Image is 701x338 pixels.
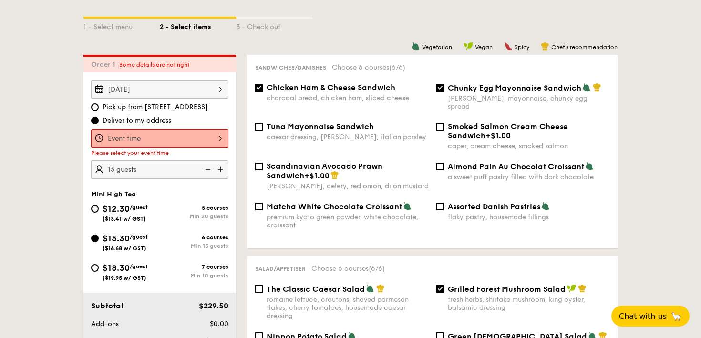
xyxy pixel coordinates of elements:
img: icon-vegetarian.fe4039eb.svg [403,202,412,210]
span: $229.50 [199,301,228,310]
span: Order 1 [91,61,119,69]
div: 6 courses [160,234,228,241]
img: icon-chef-hat.a58ddaea.svg [330,171,339,179]
div: Min 20 guests [160,213,228,220]
span: Scandinavian Avocado Prawn Sandwich [267,162,382,180]
img: icon-vegan.f8ff3823.svg [464,42,473,51]
img: icon-chef-hat.a58ddaea.svg [376,284,385,293]
span: Smoked Salmon Cream Cheese Sandwich [448,122,568,140]
span: Grilled Forest Mushroom Salad [448,285,566,294]
span: Choose 6 courses [311,265,385,273]
input: Grilled Forest Mushroom Saladfresh herbs, shiitake mushroom, king oyster, balsamic dressing [436,285,444,293]
span: Pick up from [STREET_ADDRESS] [103,102,208,112]
input: Event time [91,129,228,148]
img: icon-vegetarian.fe4039eb.svg [585,162,594,170]
img: icon-chef-hat.a58ddaea.svg [578,284,587,293]
input: Almond Pain Au Chocolat Croissanta sweet puff pastry filled with dark chocolate [436,163,444,170]
div: 3 - Check out [236,19,312,32]
div: [PERSON_NAME], mayonnaise, chunky egg spread [448,94,610,111]
span: Tuna Mayonnaise Sandwich [267,122,374,131]
button: Chat with us🦙 [611,306,690,327]
span: Deliver to my address [103,116,171,125]
span: Subtotal [91,301,124,310]
input: $12.30/guest($13.41 w/ GST)5 coursesMin 20 guests [91,205,99,213]
span: Sandwiches/Danishes [255,64,326,71]
img: icon-reduce.1d2dbef1.svg [200,160,214,178]
span: Add-ons [91,320,119,328]
input: Chicken Ham & Cheese Sandwichcharcoal bread, chicken ham, sliced cheese [255,84,263,92]
span: ($16.68 w/ GST) [103,245,146,252]
span: Chicken Ham & Cheese Sandwich [267,83,395,92]
input: Scandinavian Avocado Prawn Sandwich+$1.00[PERSON_NAME], celery, red onion, dijon mustard [255,163,263,170]
span: +$1.00 [304,171,330,180]
img: icon-spicy.37a8142b.svg [504,42,513,51]
div: 2 - Select items [160,19,236,32]
span: $12.30 [103,204,130,214]
div: caesar dressing, [PERSON_NAME], italian parsley [267,133,429,141]
span: Matcha White Chocolate Croissant [267,202,402,211]
span: $0.00 [210,320,228,328]
img: icon-chef-hat.a58ddaea.svg [541,42,549,51]
span: $18.30 [103,263,130,273]
span: /guest [130,234,148,240]
span: /guest [130,204,148,211]
input: Number of guests [91,160,228,179]
input: Event date [91,80,228,99]
div: Min 10 guests [160,272,228,279]
input: The Classic Caesar Saladromaine lettuce, croutons, shaved parmesan flakes, cherry tomatoes, house... [255,285,263,293]
div: caper, cream cheese, smoked salmon [448,142,610,150]
input: Assorted Danish Pastriesflaky pastry, housemade fillings [436,203,444,210]
input: Smoked Salmon Cream Cheese Sandwich+$1.00caper, cream cheese, smoked salmon [436,123,444,131]
img: icon-vegetarian.fe4039eb.svg [366,284,374,293]
input: Pick up from [STREET_ADDRESS] [91,103,99,111]
img: icon-chef-hat.a58ddaea.svg [593,83,601,92]
div: flaky pastry, housemade fillings [448,213,610,221]
input: $15.30/guest($16.68 w/ GST)6 coursesMin 15 guests [91,235,99,242]
span: The Classic Caesar Salad [267,285,365,294]
img: icon-vegetarian.fe4039eb.svg [541,202,550,210]
span: Chunky Egg Mayonnaise Sandwich [448,83,581,92]
span: $15.30 [103,233,130,244]
span: Vegan [475,44,493,51]
span: Please select your event time [91,150,169,156]
span: (6/6) [389,63,405,72]
img: icon-add.58712e84.svg [214,160,228,178]
input: Chunky Egg Mayonnaise Sandwich[PERSON_NAME], mayonnaise, chunky egg spread [436,84,444,92]
span: Assorted Danish Pastries [448,202,540,211]
input: $18.30/guest($19.95 w/ GST)7 coursesMin 10 guests [91,264,99,272]
img: icon-vegan.f8ff3823.svg [567,284,576,293]
div: charcoal bread, chicken ham, sliced cheese [267,94,429,102]
img: icon-vegetarian.fe4039eb.svg [582,83,591,92]
span: Some details are not right [119,61,189,68]
span: Chef's recommendation [551,44,618,51]
div: [PERSON_NAME], celery, red onion, dijon mustard [267,182,429,190]
span: +$1.00 [485,131,511,140]
span: Chat with us [619,312,667,321]
input: Matcha White Chocolate Croissantpremium kyoto green powder, white chocolate, croissant [255,203,263,210]
div: a sweet puff pastry filled with dark chocolate [448,173,610,181]
span: Vegetarian [422,44,452,51]
input: Tuna Mayonnaise Sandwichcaesar dressing, [PERSON_NAME], italian parsley [255,123,263,131]
img: icon-vegetarian.fe4039eb.svg [412,42,420,51]
span: /guest [130,263,148,270]
span: Almond Pain Au Chocolat Croissant [448,162,584,171]
div: 5 courses [160,205,228,211]
span: Choose 6 courses [332,63,405,72]
div: 7 courses [160,264,228,270]
span: Spicy [515,44,529,51]
div: 1 - Select menu [83,19,160,32]
div: premium kyoto green powder, white chocolate, croissant [267,213,429,229]
span: (6/6) [369,265,385,273]
input: Deliver to my address [91,117,99,124]
span: 🦙 [670,311,682,322]
span: Salad/Appetiser [255,266,306,272]
span: Mini High Tea [91,190,136,198]
span: ($13.41 w/ GST) [103,215,146,222]
div: romaine lettuce, croutons, shaved parmesan flakes, cherry tomatoes, housemade caesar dressing [267,296,429,320]
span: ($19.95 w/ GST) [103,275,146,281]
div: Min 15 guests [160,243,228,249]
div: fresh herbs, shiitake mushroom, king oyster, balsamic dressing [448,296,610,312]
